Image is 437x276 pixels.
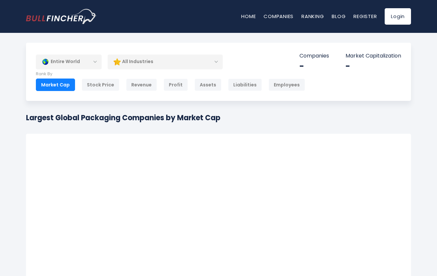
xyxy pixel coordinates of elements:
[164,79,188,91] div: Profit
[126,79,157,91] div: Revenue
[346,53,401,59] p: Market Capitalization
[228,79,262,91] div: Liabilities
[299,53,329,59] p: Companies
[269,79,305,91] div: Employees
[36,79,75,91] div: Market Cap
[385,8,411,25] a: Login
[264,13,294,20] a: Companies
[241,13,256,20] a: Home
[299,61,329,71] div: -
[301,13,324,20] a: Ranking
[82,79,119,91] div: Stock Price
[332,13,346,20] a: Blog
[194,79,221,91] div: Assets
[26,112,220,123] h1: Largest Global Packaging Companies by Market Cap
[353,13,377,20] a: Register
[108,54,223,69] div: All Industries
[346,61,401,71] div: -
[36,71,305,77] p: Rank By
[36,54,102,69] div: Entire World
[26,9,97,24] img: bullfincher logo
[26,9,97,24] a: Go to homepage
